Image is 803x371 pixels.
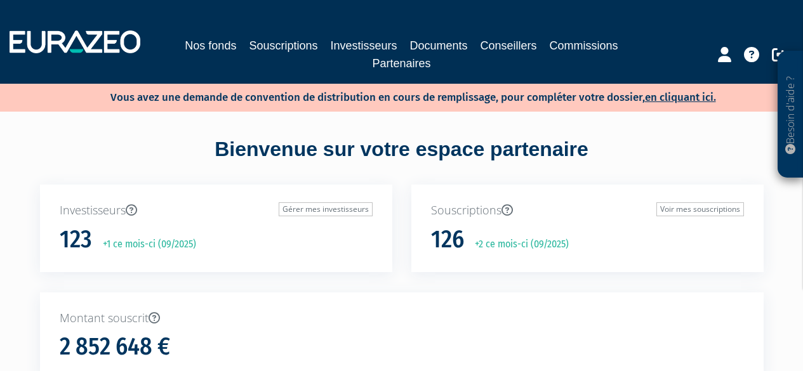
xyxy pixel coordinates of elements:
a: Commissions [550,37,618,55]
img: 1732889491-logotype_eurazeo_blanc_rvb.png [10,30,140,53]
h1: 123 [60,226,92,253]
p: Investisseurs [60,202,373,219]
a: en cliquant ici. [645,91,716,104]
a: Conseillers [481,37,537,55]
p: +1 ce mois-ci (09/2025) [94,237,196,252]
p: +2 ce mois-ci (09/2025) [466,237,569,252]
p: Montant souscrit [60,310,744,327]
h1: 126 [431,226,464,253]
a: Nos fonds [185,37,236,55]
p: Besoin d'aide ? [783,58,798,172]
div: Bienvenue sur votre espace partenaire [30,135,773,185]
h1: 2 852 648 € [60,334,170,360]
p: Vous avez une demande de convention de distribution en cours de remplissage, pour compléter votre... [74,87,716,105]
a: Documents [410,37,468,55]
a: Gérer mes investisseurs [279,202,373,216]
a: Souscriptions [249,37,317,55]
p: Souscriptions [431,202,744,219]
a: Voir mes souscriptions [656,202,744,216]
a: Investisseurs [330,37,397,55]
a: Partenaires [372,55,430,72]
